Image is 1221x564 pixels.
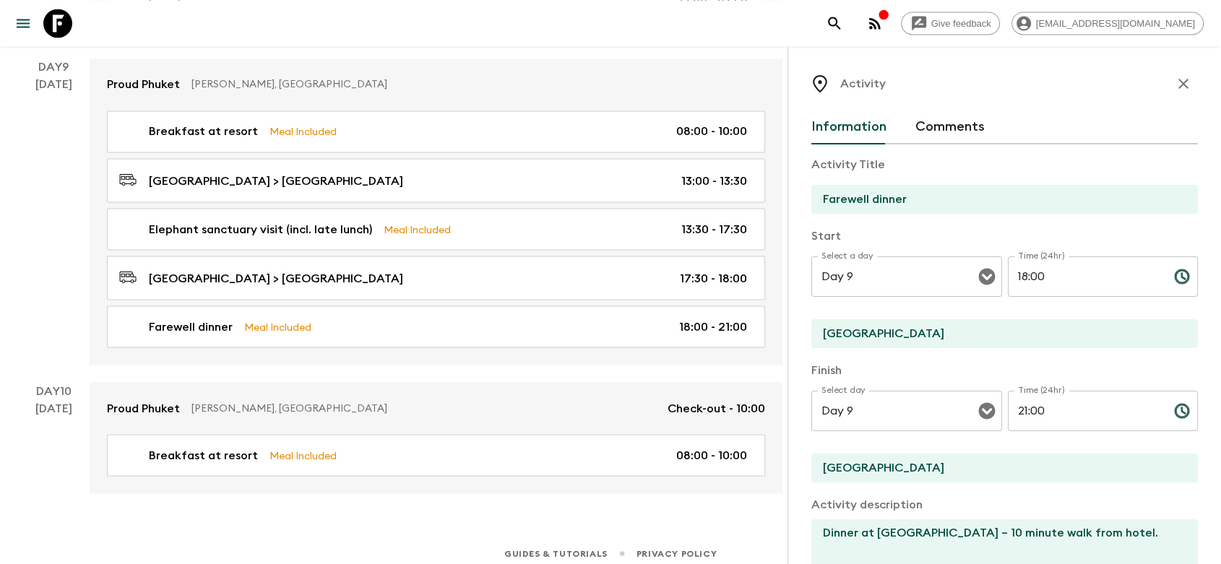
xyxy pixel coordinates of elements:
[811,454,1186,482] input: End Location (leave blank if same as Start)
[107,110,765,152] a: Breakfast at resortMeal Included08:00 - 10:00
[821,384,866,396] label: Select day
[9,9,38,38] button: menu
[107,208,765,250] a: Elephant sanctuary visit (incl. late lunch)Meal Included13:30 - 17:30
[149,269,403,287] p: [GEOGRAPHIC_DATA] > [GEOGRAPHIC_DATA]
[977,266,997,287] button: Open
[17,382,90,399] p: Day 10
[149,446,258,464] p: Breakfast at resort
[107,158,765,202] a: [GEOGRAPHIC_DATA] > [GEOGRAPHIC_DATA]13:00 - 13:30
[269,447,337,463] p: Meal Included
[149,172,403,189] p: [GEOGRAPHIC_DATA] > [GEOGRAPHIC_DATA]
[811,110,886,144] button: Information
[149,220,372,238] p: Elephant sanctuary visit (incl. late lunch)
[811,156,1198,173] p: Activity Title
[668,399,765,417] p: Check-out - 10:00
[107,305,765,347] a: Farewell dinnerMeal Included18:00 - 21:00
[90,382,782,434] a: Proud Phuket[PERSON_NAME], [GEOGRAPHIC_DATA]Check-out - 10:00
[1018,384,1065,396] label: Time (24hr)
[17,58,90,76] p: Day 9
[1008,256,1162,297] input: hh:mm
[811,227,1198,245] p: Start
[820,9,849,38] button: search adventures
[915,110,985,144] button: Comments
[107,256,765,300] a: [GEOGRAPHIC_DATA] > [GEOGRAPHIC_DATA]17:30 - 18:00
[840,75,886,92] p: Activity
[676,123,747,140] p: 08:00 - 10:00
[149,123,258,140] p: Breakfast at resort
[679,318,747,335] p: 18:00 - 21:00
[1008,391,1162,431] input: hh:mm
[1168,262,1196,291] button: Choose time, selected time is 6:00 PM
[637,545,717,561] a: Privacy Policy
[681,172,747,189] p: 13:00 - 13:30
[107,76,180,93] p: Proud Phuket
[149,318,233,335] p: Farewell dinner
[244,318,311,334] p: Meal Included
[923,18,999,29] span: Give feedback
[681,220,747,238] p: 13:30 - 17:30
[811,319,1186,348] input: Start Location
[107,434,765,476] a: Breakfast at resortMeal Included08:00 - 10:00
[811,362,1198,379] p: Finish
[811,496,1198,513] p: Activity description
[811,185,1186,214] input: E.g Hozuagawa boat tour
[35,399,72,493] div: [DATE]
[676,446,747,464] p: 08:00 - 10:00
[1028,18,1203,29] span: [EMAIL_ADDRESS][DOMAIN_NAME]
[191,401,656,415] p: [PERSON_NAME], [GEOGRAPHIC_DATA]
[191,77,754,92] p: [PERSON_NAME], [GEOGRAPHIC_DATA]
[35,76,72,365] div: [DATE]
[384,221,451,237] p: Meal Included
[269,123,337,139] p: Meal Included
[107,399,180,417] p: Proud Phuket
[504,545,608,561] a: Guides & Tutorials
[1168,396,1196,425] button: Choose time, selected time is 9:00 PM
[90,58,782,110] a: Proud Phuket[PERSON_NAME], [GEOGRAPHIC_DATA]
[1011,12,1204,35] div: [EMAIL_ADDRESS][DOMAIN_NAME]
[977,401,997,421] button: Open
[821,250,873,262] label: Select a day
[680,269,747,287] p: 17:30 - 18:00
[901,12,1000,35] a: Give feedback
[1018,250,1065,262] label: Time (24hr)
